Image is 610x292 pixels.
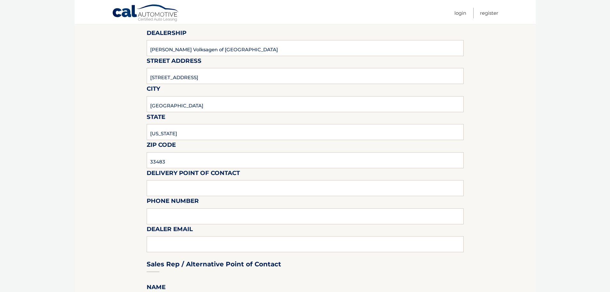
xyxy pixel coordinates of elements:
[147,28,186,40] label: Dealership
[147,224,193,236] label: Dealer Email
[147,84,160,96] label: City
[147,260,281,268] h3: Sales Rep / Alternative Point of Contact
[147,168,240,180] label: Delivery Point of Contact
[454,8,466,18] a: Login
[147,112,165,124] label: State
[480,8,498,18] a: Register
[147,196,199,208] label: Phone Number
[147,140,176,152] label: Zip Code
[147,56,201,68] label: Street Address
[112,4,179,23] a: Cal Automotive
